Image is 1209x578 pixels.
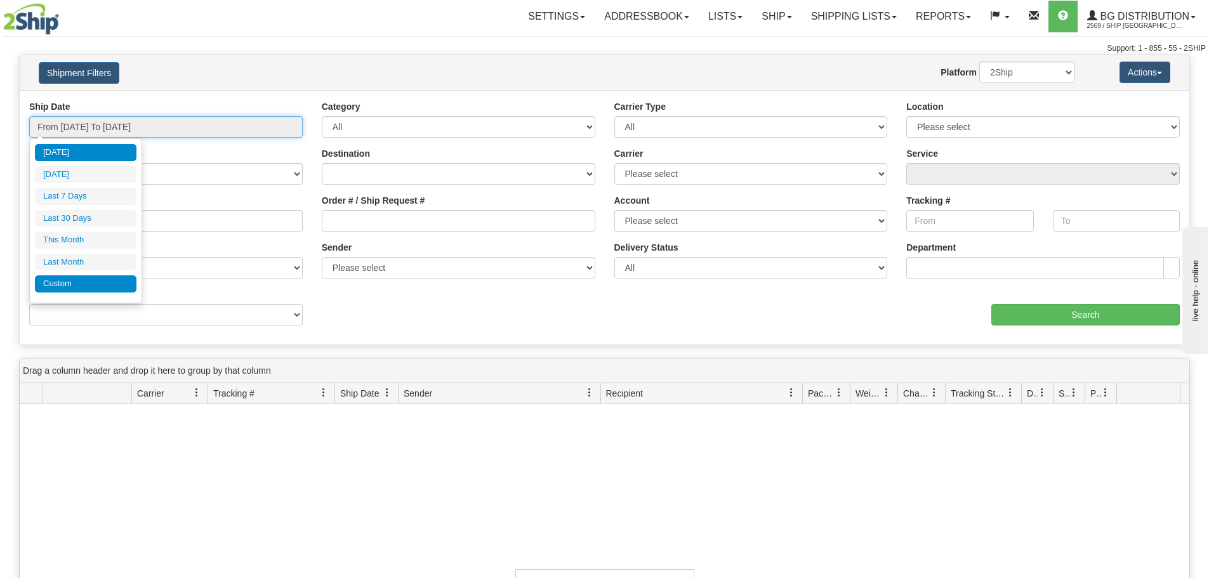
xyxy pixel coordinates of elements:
[35,188,136,205] li: Last 7 Days
[322,147,370,160] label: Destination
[906,100,943,113] label: Location
[1027,387,1038,400] span: Delivery Status
[781,382,802,404] a: Recipient filter column settings
[595,1,699,32] a: Addressbook
[906,147,938,160] label: Service
[1063,382,1085,404] a: Shipment Issues filter column settings
[340,387,379,400] span: Ship Date
[20,358,1189,383] div: grid grouping header
[186,382,208,404] a: Carrier filter column settings
[35,254,136,271] li: Last Month
[906,194,950,207] label: Tracking #
[35,275,136,292] li: Custom
[1180,224,1208,353] iframe: chat widget
[1000,382,1021,404] a: Tracking Status filter column settings
[802,1,906,32] a: Shipping lists
[376,382,398,404] a: Ship Date filter column settings
[1031,382,1053,404] a: Delivery Status filter column settings
[29,100,70,113] label: Ship Date
[1078,1,1205,32] a: BG Distribution 2569 / Ship [GEOGRAPHIC_DATA]
[404,387,432,400] span: Sender
[828,382,850,404] a: Packages filter column settings
[876,382,897,404] a: Weight filter column settings
[35,144,136,161] li: [DATE]
[614,241,678,254] label: Delivery Status
[579,382,600,404] a: Sender filter column settings
[3,43,1206,54] div: Support: 1 - 855 - 55 - 2SHIP
[1059,387,1069,400] span: Shipment Issues
[856,387,882,400] span: Weight
[1090,387,1101,400] span: Pickup Status
[808,387,835,400] span: Packages
[923,382,945,404] a: Charge filter column settings
[35,210,136,227] li: Last 30 Days
[39,62,119,84] button: Shipment Filters
[903,387,930,400] span: Charge
[614,194,650,207] label: Account
[1087,20,1182,32] span: 2569 / Ship [GEOGRAPHIC_DATA]
[614,147,644,160] label: Carrier
[951,387,1006,400] span: Tracking Status
[606,387,643,400] span: Recipient
[1053,210,1180,232] input: To
[614,100,666,113] label: Carrier Type
[322,194,425,207] label: Order # / Ship Request #
[137,387,164,400] span: Carrier
[322,241,352,254] label: Sender
[906,241,956,254] label: Department
[519,1,595,32] a: Settings
[35,166,136,183] li: [DATE]
[3,3,59,35] img: logo2569.jpg
[752,1,801,32] a: Ship
[10,11,117,20] div: live help - online
[1120,62,1170,83] button: Actions
[322,100,360,113] label: Category
[213,387,254,400] span: Tracking #
[1097,11,1189,22] span: BG Distribution
[35,232,136,249] li: This Month
[906,1,981,32] a: Reports
[991,304,1180,325] input: Search
[1095,382,1116,404] a: Pickup Status filter column settings
[313,382,334,404] a: Tracking # filter column settings
[906,210,1033,232] input: From
[941,66,977,79] label: Platform
[699,1,752,32] a: Lists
